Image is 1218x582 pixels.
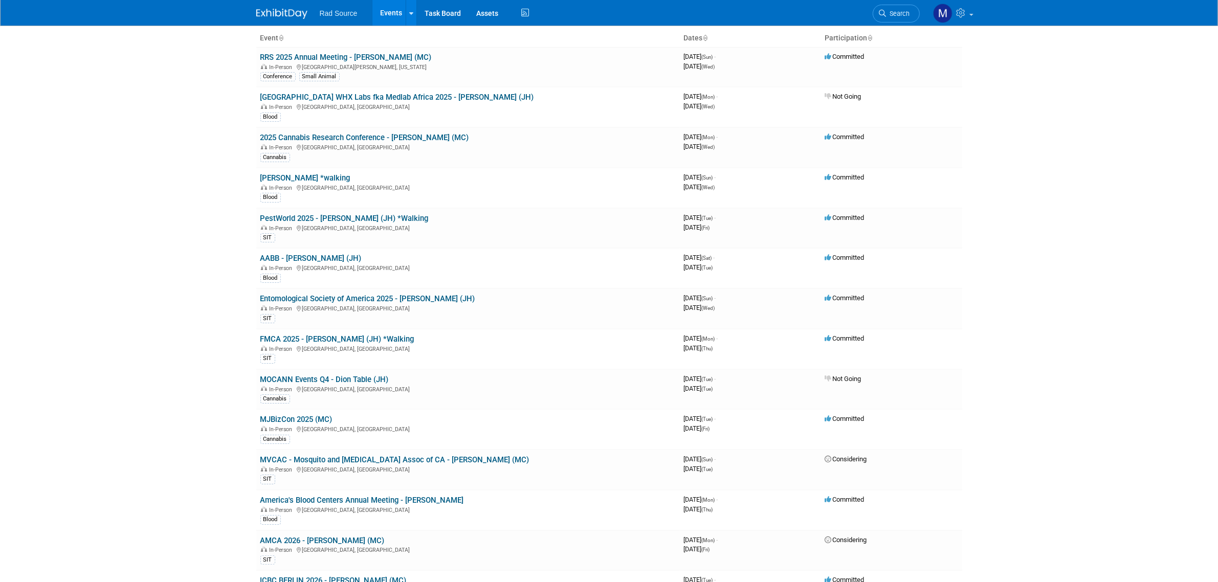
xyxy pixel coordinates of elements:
span: [DATE] [684,143,715,150]
a: MJBizCon 2025 (MC) [260,415,333,424]
span: Search [887,10,910,17]
a: MOCANN Events Q4 - Dion Table (JH) [260,375,389,384]
th: Dates [680,30,821,47]
a: Entomological Society of America 2025 - [PERSON_NAME] (JH) [260,294,475,303]
a: PestWorld 2025 - [PERSON_NAME] (JH) *Walking [260,214,429,223]
span: (Wed) [702,104,715,109]
span: In-Person [270,104,296,110]
span: [DATE] [684,254,715,261]
span: [DATE] [684,263,713,271]
img: ExhibitDay [256,9,307,19]
a: Sort by Start Date [703,34,708,42]
img: In-Person Event [261,104,267,109]
span: [DATE] [684,334,718,342]
span: - [717,93,718,100]
img: In-Person Event [261,144,267,149]
span: In-Person [270,64,296,71]
div: [GEOGRAPHIC_DATA], [GEOGRAPHIC_DATA] [260,344,676,352]
span: (Mon) [702,538,715,543]
span: (Fri) [702,225,710,231]
span: Committed [825,334,865,342]
img: Melissa Conboy [933,4,953,23]
div: Blood [260,515,281,524]
span: (Sun) [702,296,713,301]
span: [DATE] [684,62,715,70]
span: Not Going [825,375,861,383]
span: In-Person [270,185,296,191]
span: - [715,53,716,60]
span: (Sun) [702,175,713,181]
div: [GEOGRAPHIC_DATA], [GEOGRAPHIC_DATA] [260,385,676,393]
img: In-Person Event [261,185,267,190]
div: [GEOGRAPHIC_DATA], [GEOGRAPHIC_DATA] [260,143,676,151]
span: [DATE] [684,424,710,432]
span: - [714,254,715,261]
div: Cannabis [260,394,290,404]
span: (Wed) [702,305,715,311]
img: In-Person Event [261,466,267,472]
span: (Mon) [702,135,715,140]
a: AABB - [PERSON_NAME] (JH) [260,254,362,263]
div: [GEOGRAPHIC_DATA], [GEOGRAPHIC_DATA] [260,263,676,272]
span: (Tue) [702,416,713,422]
div: [GEOGRAPHIC_DATA], [GEOGRAPHIC_DATA] [260,304,676,312]
a: 2025 Cannabis Research Conference - [PERSON_NAME] (MC) [260,133,469,142]
a: AMCA 2026 - [PERSON_NAME] (MC) [260,536,385,545]
span: (Sun) [702,457,713,462]
span: - [717,536,718,544]
span: Committed [825,496,865,503]
th: Event [256,30,680,47]
span: (Wed) [702,185,715,190]
span: (Mon) [702,497,715,503]
span: In-Person [270,547,296,553]
div: Conference [260,72,296,81]
span: [DATE] [684,375,716,383]
img: In-Person Event [261,426,267,431]
div: SIT [260,475,275,484]
div: Blood [260,113,281,122]
span: Considering [825,455,867,463]
a: America's Blood Centers Annual Meeting - [PERSON_NAME] [260,496,464,505]
span: In-Person [270,225,296,232]
span: In-Person [270,507,296,513]
a: Sort by Participation Type [868,34,873,42]
span: In-Person [270,144,296,151]
div: [GEOGRAPHIC_DATA], [GEOGRAPHIC_DATA] [260,505,676,513]
img: In-Person Event [261,225,267,230]
span: Committed [825,294,865,302]
span: [DATE] [684,465,713,473]
span: (Tue) [702,466,713,472]
img: In-Person Event [261,386,267,391]
div: Blood [260,274,281,283]
div: [GEOGRAPHIC_DATA], [GEOGRAPHIC_DATA] [260,424,676,433]
span: [DATE] [684,102,715,110]
a: Search [873,5,920,23]
div: Blood [260,193,281,202]
span: [DATE] [684,545,710,553]
div: [GEOGRAPHIC_DATA], [GEOGRAPHIC_DATA] [260,545,676,553]
span: In-Person [270,466,296,473]
div: [GEOGRAPHIC_DATA], [GEOGRAPHIC_DATA] [260,223,676,232]
img: In-Person Event [261,305,267,310]
span: (Tue) [702,265,713,271]
div: SIT [260,314,275,323]
span: Committed [825,415,865,422]
span: (Tue) [702,215,713,221]
span: In-Person [270,426,296,433]
span: [DATE] [684,223,710,231]
div: Cannabis [260,435,290,444]
a: RRS 2025 Annual Meeting - [PERSON_NAME] (MC) [260,53,432,62]
span: (Tue) [702,386,713,392]
span: [DATE] [684,385,713,392]
span: [DATE] [684,183,715,191]
span: - [715,294,716,302]
span: (Sun) [702,54,713,60]
span: Committed [825,133,865,141]
span: [DATE] [684,133,718,141]
div: SIT [260,233,275,242]
a: [GEOGRAPHIC_DATA] WHX Labs fka Medlab Africa 2025 - [PERSON_NAME] (JH) [260,93,534,102]
span: - [715,455,716,463]
img: In-Person Event [261,547,267,552]
a: [PERSON_NAME] *walking [260,173,350,183]
div: [GEOGRAPHIC_DATA], [GEOGRAPHIC_DATA] [260,465,676,473]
